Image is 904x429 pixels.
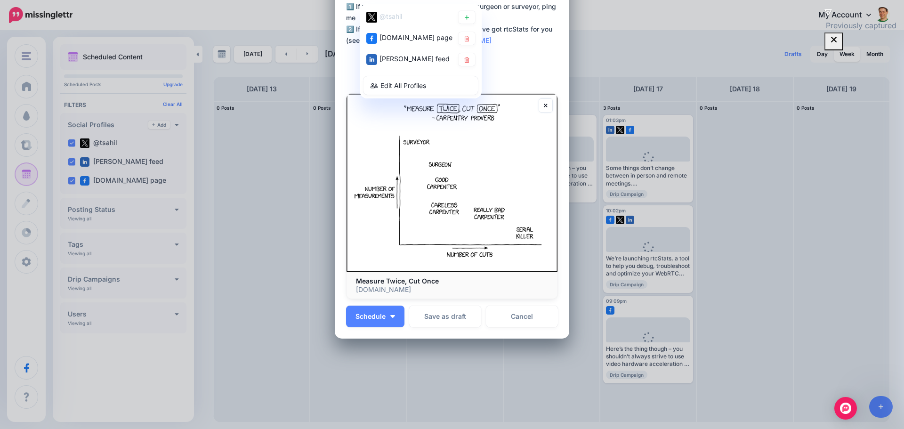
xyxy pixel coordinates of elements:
a: Cancel [486,306,558,327]
p: [DOMAIN_NAME] [356,285,548,294]
span: @tsahil [379,12,402,20]
img: facebook-square.png [366,32,377,43]
span: [DOMAIN_NAME] page [379,33,452,41]
button: Schedule [346,306,404,327]
img: twitter-square.png [366,11,377,22]
img: linkedin-square.png [366,54,377,65]
img: Measure Twice, Cut Once [347,94,557,272]
span: [PERSON_NAME] feed [379,55,450,63]
b: Measure Twice, Cut Once [356,277,439,285]
div: Open Intercom Messenger [834,397,857,420]
img: arrow-down-white.png [390,315,395,318]
span: Schedule [355,313,386,320]
a: Edit All Profiles [363,76,478,95]
button: Save as draft [409,306,481,327]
